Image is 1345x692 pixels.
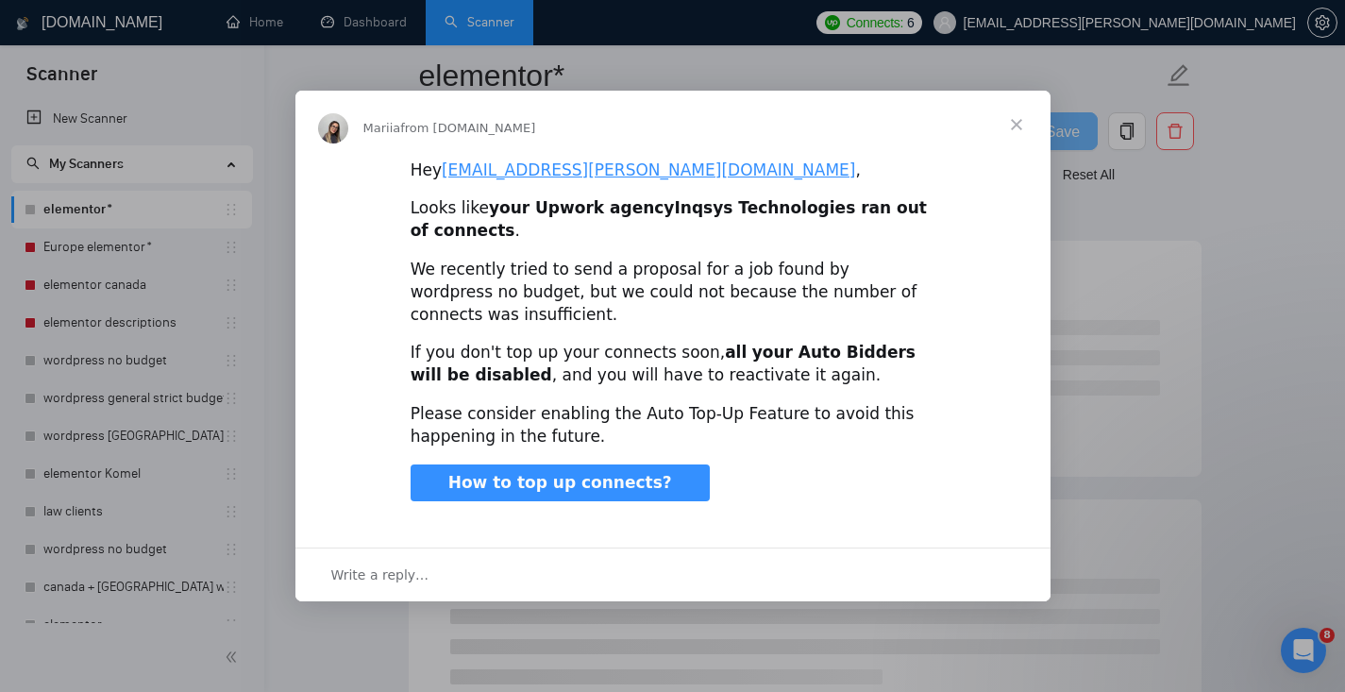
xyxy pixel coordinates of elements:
b: all [725,343,747,362]
b: your Auto Bidders will be disabled [411,343,916,384]
b: Inqsys Technologies ran out of connects [411,198,927,240]
img: Profile image for Mariia [318,113,348,143]
div: Please consider enabling the Auto Top-Up Feature to avoid this happening in the future. [411,403,935,448]
a: [EMAIL_ADDRESS][PERSON_NAME][DOMAIN_NAME] [442,160,855,179]
a: How to top up connects? [411,464,710,502]
b: your Upwork agency [489,198,675,217]
span: Mariia [363,121,401,135]
span: Close [983,91,1051,159]
div: We recently tried to send a proposal for a job found by wordpress no budget, but we could not bec... [411,259,935,326]
div: Looks like . [411,197,935,243]
div: If you don't top up your connects soon, , and you will have to reactivate it again. [411,342,935,387]
div: Hey , [411,160,935,182]
div: Open conversation and reply [295,548,1051,601]
span: Write a reply… [331,563,429,587]
span: How to top up connects? [448,473,672,492]
span: from [DOMAIN_NAME] [400,121,535,135]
